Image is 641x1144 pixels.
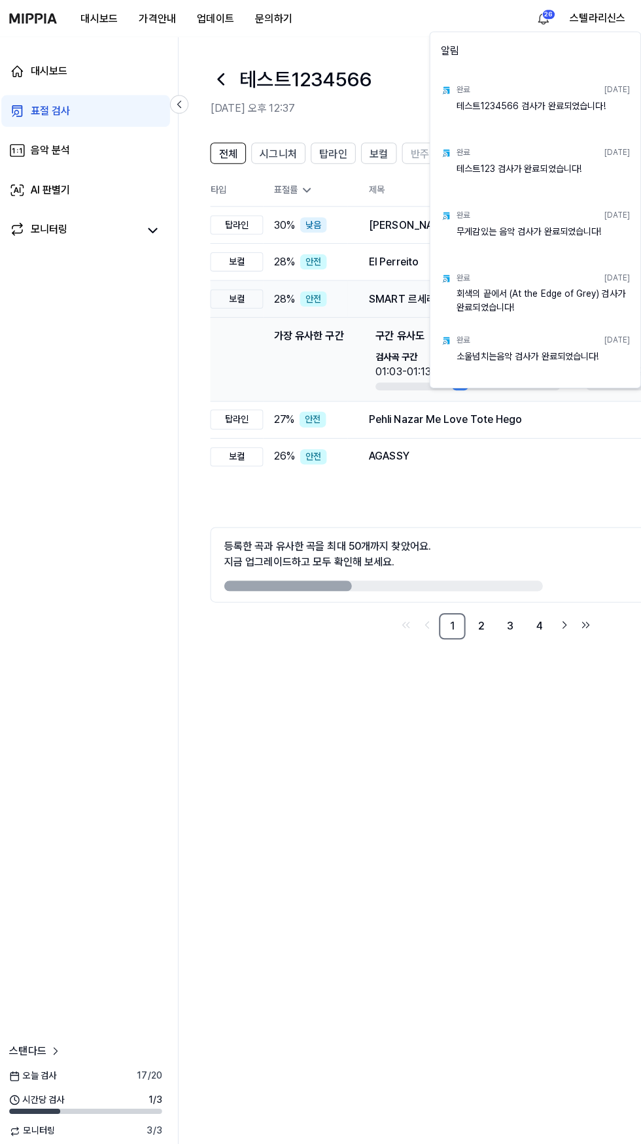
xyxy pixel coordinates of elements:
[604,269,630,280] div: [DATE]
[443,332,453,343] img: test result icon
[604,331,630,343] div: [DATE]
[443,84,453,95] img: test result icon
[459,223,630,249] div: 무게감있는 음악 검사가 완료되었습니다!
[443,208,453,218] img: test result icon
[459,84,472,95] div: 완료
[459,347,630,373] div: 소울넘치는음악 검사가 완료되었습니다!
[459,285,630,311] div: 회색의 끝에서 (At the Edge of Grey) 검사가 완료되었습니다!
[435,35,638,71] div: 알림
[459,269,472,280] div: 완료
[459,99,630,126] div: 테스트1234566 검사가 완료되었습니다!
[443,270,453,280] img: test result icon
[604,207,630,218] div: [DATE]
[459,161,630,187] div: 테스트123 검사가 완료되었습니다!
[604,84,630,95] div: [DATE]
[604,146,630,157] div: [DATE]
[459,146,472,157] div: 완료
[459,331,472,343] div: 완료
[459,207,472,218] div: 완료
[443,146,453,157] img: test result icon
